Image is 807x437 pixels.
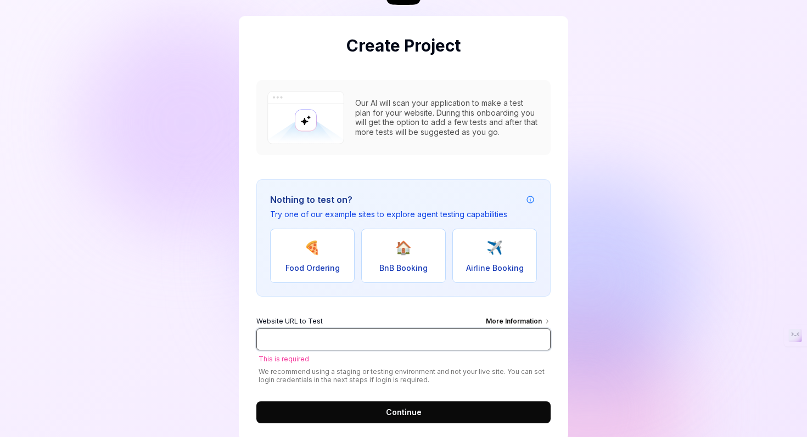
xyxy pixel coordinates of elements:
[285,262,340,274] span: Food Ordering
[270,229,355,283] button: 🍕Food Ordering
[256,401,551,423] button: Continue
[486,316,551,328] div: More Information
[256,316,323,328] span: Website URL to Test
[379,262,428,274] span: BnB Booking
[256,33,551,58] h2: Create Project
[270,208,507,220] p: Try one of our example sites to explore agent testing capabilities
[361,229,446,283] button: 🏠BnB Booking
[355,98,540,137] div: Our AI will scan your application to make a test plan for your website. During this onboarding yo...
[395,238,412,258] span: 🏠
[256,328,551,350] input: Website URL to TestMore Information
[452,229,537,283] button: ✈️Airline Booking
[486,238,503,258] span: ✈️
[270,193,507,206] h3: Nothing to test on?
[304,238,321,258] span: 🍕
[524,193,537,206] button: Example attribution information
[466,262,524,274] span: Airline Booking
[259,354,309,364] span: This is required
[256,367,551,384] span: We recommend using a staging or testing environment and not your live site. You can set login cre...
[386,406,422,418] span: Continue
